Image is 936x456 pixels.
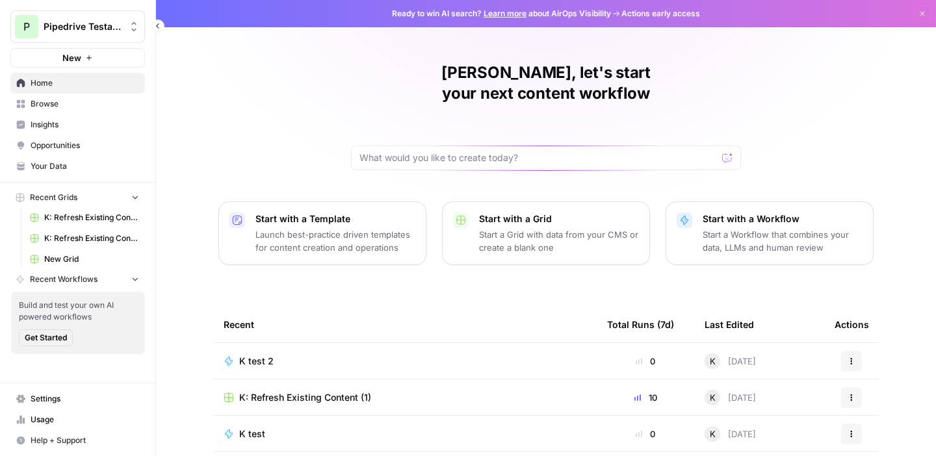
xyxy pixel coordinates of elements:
[224,355,586,368] a: K test 2
[44,233,139,244] span: K: Refresh Existing Content
[10,48,145,68] button: New
[484,8,526,18] a: Learn more
[607,427,684,440] div: 0
[31,414,139,425] span: Usage
[710,355,716,368] span: K
[442,201,650,265] button: Start with a GridStart a Grid with data from your CMS or create a blank one
[351,62,741,104] h1: [PERSON_NAME], let's start your next content workflow
[703,212,863,225] p: Start with a Workflow
[19,299,137,323] span: Build and test your own AI powered workflows
[10,73,145,94] a: Home
[224,391,586,404] a: K: Refresh Existing Content (1)
[44,212,139,223] span: K: Refresh Existing Content (1)
[607,391,684,404] div: 10
[607,355,684,368] div: 0
[479,212,639,225] p: Start with a Grid
[31,435,139,446] span: Help + Support
[705,390,756,405] div: [DATE]
[710,427,716,440] span: K
[607,307,674,342] div: Total Runs (7d)
[392,8,611,19] span: Ready to win AI search? about AirOps Visibility
[239,355,274,368] span: K test 2
[44,253,139,265] span: New Grid
[25,332,67,344] span: Get Started
[31,119,139,131] span: Insights
[10,188,145,207] button: Recent Grids
[359,151,717,164] input: What would you like to create today?
[31,77,139,89] span: Home
[31,140,139,151] span: Opportunities
[10,114,145,135] a: Insights
[10,156,145,177] a: Your Data
[24,207,145,228] a: K: Refresh Existing Content (1)
[10,388,145,409] a: Settings
[10,430,145,451] button: Help + Support
[479,228,639,254] p: Start a Grid with data from your CMS or create a blank one
[224,427,586,440] a: K test
[10,409,145,430] a: Usage
[239,391,371,404] span: K: Refresh Existing Content (1)
[705,307,754,342] div: Last Edited
[24,249,145,270] a: New Grid
[10,135,145,156] a: Opportunities
[10,10,145,43] button: Workspace: Pipedrive Testaccount
[255,228,415,254] p: Launch best-practice driven templates for content creation and operations
[31,98,139,110] span: Browse
[24,228,145,249] a: K: Refresh Existing Content
[705,426,756,442] div: [DATE]
[239,427,265,440] span: K test
[19,329,73,346] button: Get Started
[10,94,145,114] a: Browse
[30,273,97,285] span: Recent Workflows
[666,201,874,265] button: Start with a WorkflowStart a Workflow that combines your data, LLMs and human review
[31,393,139,405] span: Settings
[62,51,81,64] span: New
[703,228,863,254] p: Start a Workflow that combines your data, LLMs and human review
[224,307,586,342] div: Recent
[30,192,77,203] span: Recent Grids
[710,391,716,404] span: K
[621,8,700,19] span: Actions early access
[835,307,869,342] div: Actions
[23,19,30,34] span: P
[255,212,415,225] p: Start with a Template
[31,160,139,172] span: Your Data
[10,270,145,289] button: Recent Workflows
[218,201,426,265] button: Start with a TemplateLaunch best-practice driven templates for content creation and operations
[705,353,756,369] div: [DATE]
[44,20,122,33] span: Pipedrive Testaccount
